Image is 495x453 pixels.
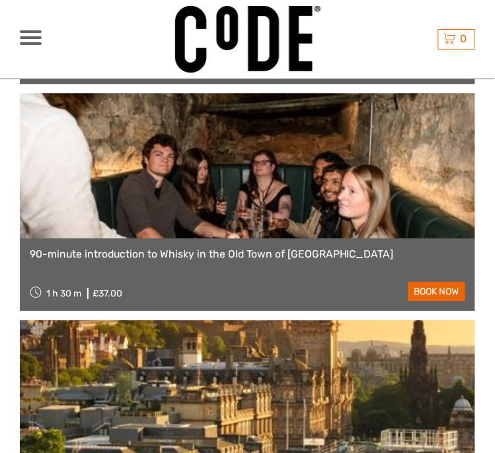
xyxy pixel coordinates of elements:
div: £37.00 [93,288,123,299]
img: 992-d66cb919-c786-410f-a8a5-821cd0571317_logo_big.jpg [175,6,321,73]
a: book now [408,282,465,301]
span: 0 [459,32,469,45]
span: 1 h 30 m [47,288,82,299]
a: 90-minute introduction to Whisky in the Old Town of [GEOGRAPHIC_DATA] [30,248,465,261]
